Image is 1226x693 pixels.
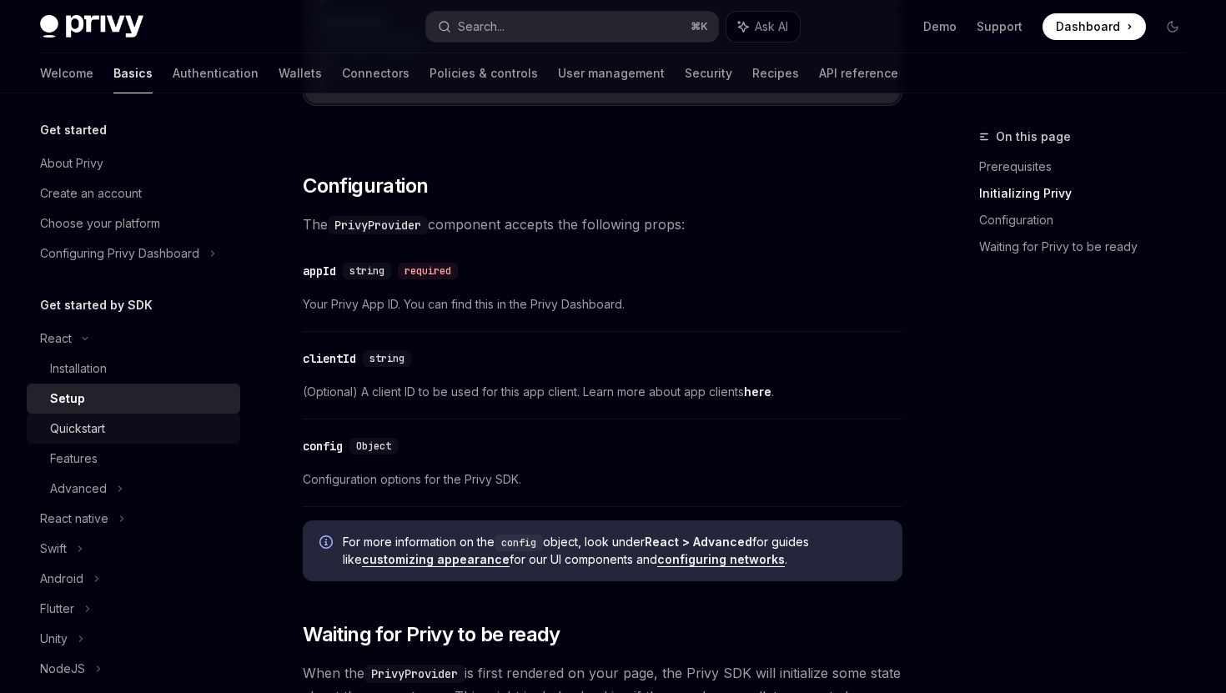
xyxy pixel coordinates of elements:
[303,350,356,367] div: clientId
[923,18,957,35] a: Demo
[40,153,103,173] div: About Privy
[173,53,259,93] a: Authentication
[303,621,560,648] span: Waiting for Privy to be ready
[50,389,85,409] div: Setup
[303,173,428,199] span: Configuration
[369,352,404,365] span: string
[40,539,67,559] div: Swift
[645,535,752,549] strong: React > Advanced
[50,419,105,439] div: Quickstart
[328,216,428,234] code: PrivyProvider
[343,534,886,568] span: For more information on the object, look under for guides like for our UI components and .
[558,53,665,93] a: User management
[113,53,153,93] a: Basics
[458,17,505,37] div: Search...
[50,359,107,379] div: Installation
[40,244,199,264] div: Configuring Privy Dashboard
[342,53,410,93] a: Connectors
[303,263,336,279] div: appId
[303,438,343,454] div: config
[40,329,72,349] div: React
[979,234,1199,260] a: Waiting for Privy to be ready
[744,384,771,399] a: here
[819,53,898,93] a: API reference
[1056,18,1120,35] span: Dashboard
[691,20,708,33] span: ⌘ K
[40,15,143,38] img: dark logo
[50,479,107,499] div: Advanced
[40,295,153,315] h5: Get started by SDK
[495,535,543,551] code: config
[303,294,902,314] span: Your Privy App ID. You can find this in the Privy Dashboard.
[979,180,1199,207] a: Initializing Privy
[303,470,902,490] span: Configuration options for the Privy SDK.
[349,264,384,278] span: string
[726,12,800,42] button: Ask AI
[40,53,93,93] a: Welcome
[362,552,510,567] a: customizing appearance
[303,213,902,236] span: The component accepts the following props:
[27,208,240,239] a: Choose your platform
[27,178,240,208] a: Create an account
[27,148,240,178] a: About Privy
[27,444,240,474] a: Features
[356,439,391,453] span: Object
[398,263,458,279] div: required
[685,53,732,93] a: Security
[657,552,785,567] a: configuring networks
[40,183,142,203] div: Create an account
[319,535,336,552] svg: Info
[979,207,1199,234] a: Configuration
[27,354,240,384] a: Installation
[40,213,160,234] div: Choose your platform
[996,127,1071,147] span: On this page
[50,449,98,469] div: Features
[40,659,85,679] div: NodeJS
[364,665,465,683] code: PrivyProvider
[979,153,1199,180] a: Prerequisites
[430,53,538,93] a: Policies & controls
[1043,13,1146,40] a: Dashboard
[40,629,68,649] div: Unity
[27,414,240,444] a: Quickstart
[40,599,74,619] div: Flutter
[1159,13,1186,40] button: Toggle dark mode
[303,382,902,402] span: (Optional) A client ID to be used for this app client. Learn more about app clients .
[40,569,83,589] div: Android
[40,509,108,529] div: React native
[752,53,799,93] a: Recipes
[755,18,788,35] span: Ask AI
[977,18,1023,35] a: Support
[279,53,322,93] a: Wallets
[40,120,107,140] h5: Get started
[27,384,240,414] a: Setup
[426,12,717,42] button: Search...⌘K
